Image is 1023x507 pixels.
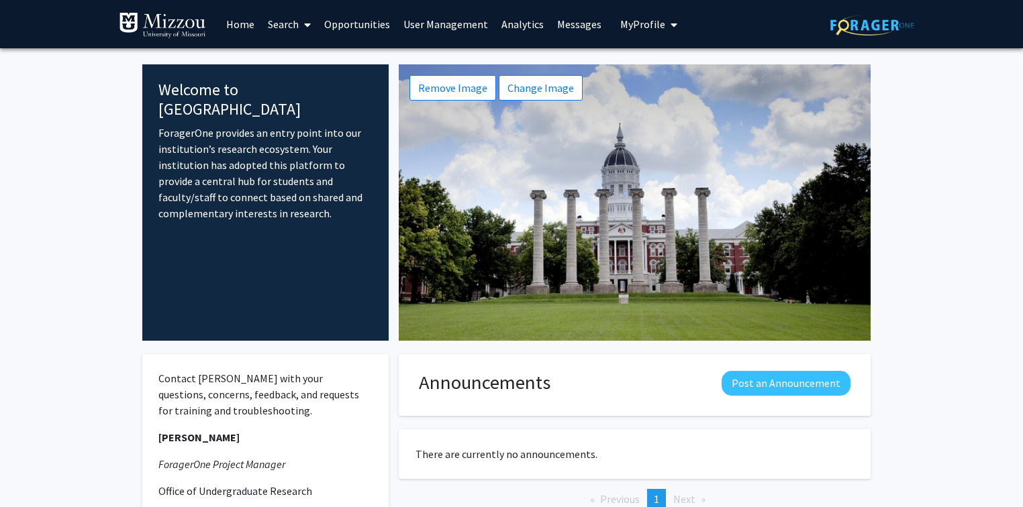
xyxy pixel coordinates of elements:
span: 1 [654,492,659,506]
img: Cover Image [399,64,871,341]
a: Home [220,1,261,48]
a: Search [261,1,318,48]
p: Office of Undergraduate Research [158,483,373,499]
button: Change Image [499,75,583,101]
iframe: Chat [10,447,57,497]
a: Analytics [495,1,550,48]
p: There are currently no announcements. [416,446,854,462]
img: ForagerOne Logo [830,15,914,36]
span: Next [673,492,695,506]
a: User Management [397,1,495,48]
h1: Announcements [419,371,550,394]
h4: Welcome to [GEOGRAPHIC_DATA] [158,80,373,119]
img: University of Missouri Logo [119,12,206,39]
p: Contact [PERSON_NAME] with your questions, concerns, feedback, and requests for training and trou... [158,370,373,418]
strong: [PERSON_NAME] [158,431,240,444]
em: ForagerOne Project Manager [158,457,285,471]
a: Opportunities [318,1,397,48]
span: Previous [600,492,640,506]
button: Remove Image [409,75,496,101]
a: Messages [550,1,608,48]
button: Post an Announcement [722,371,850,396]
p: ForagerOne provides an entry point into our institution’s research ecosystem. Your institution ha... [158,125,373,221]
span: My Profile [620,17,665,31]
